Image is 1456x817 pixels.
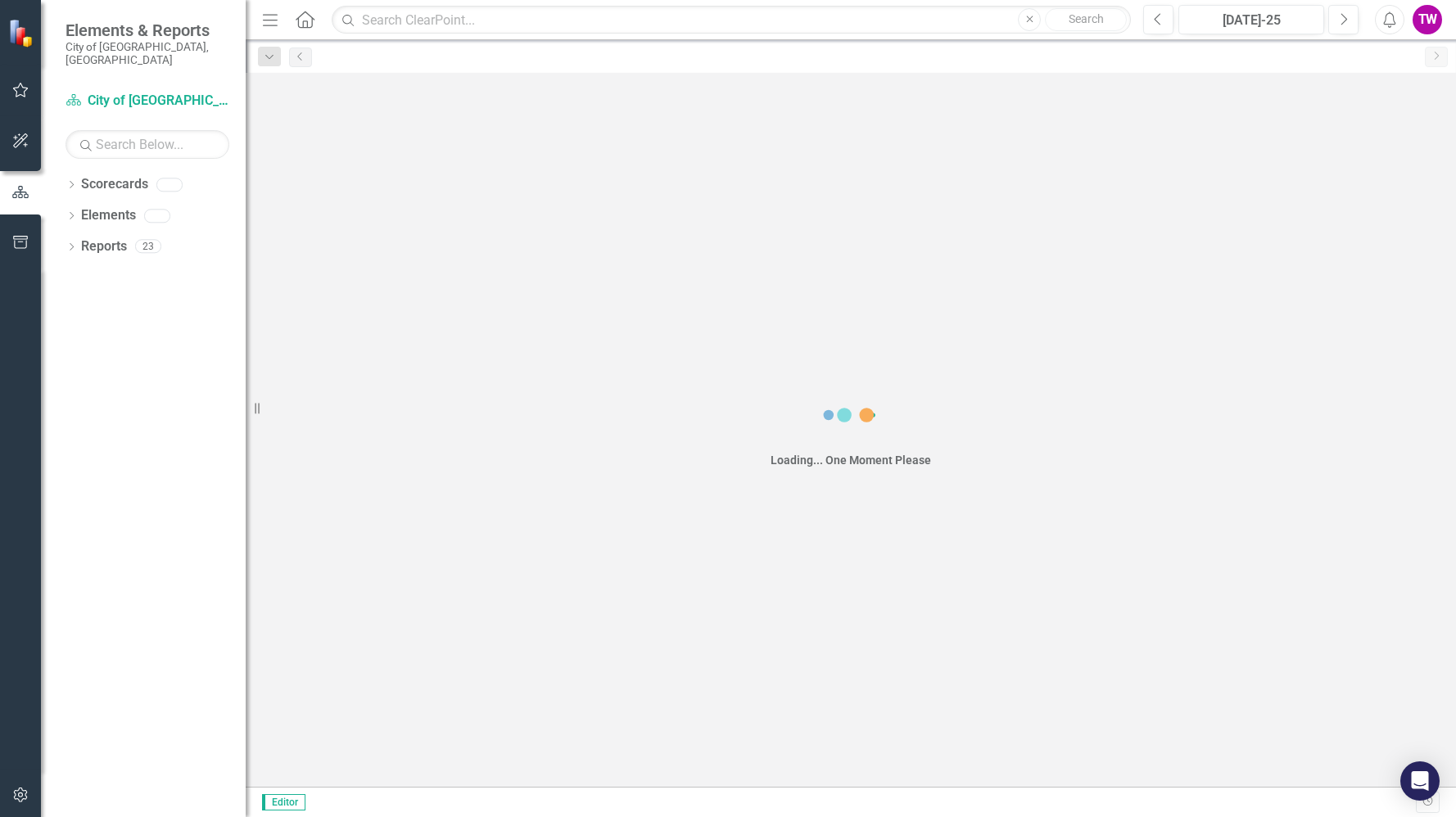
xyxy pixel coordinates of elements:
a: Elements [81,206,136,225]
button: TW [1413,5,1442,34]
small: City of [GEOGRAPHIC_DATA], [GEOGRAPHIC_DATA] [66,40,229,67]
input: Search Below... [66,130,229,159]
a: City of [GEOGRAPHIC_DATA], [GEOGRAPHIC_DATA] [66,92,229,111]
a: Scorecards [81,175,148,194]
img: ClearPoint Strategy [8,19,37,47]
input: Search ClearPoint... [332,6,1131,34]
button: Search [1045,8,1127,31]
div: Loading... One Moment Please [771,452,931,468]
div: Open Intercom Messenger [1400,761,1440,801]
button: [DATE]-25 [1178,5,1324,34]
span: Elements & Reports [66,20,229,40]
a: Reports [81,237,127,256]
div: 23 [135,240,161,254]
div: [DATE]-25 [1184,11,1318,30]
span: Editor [262,794,305,810]
span: Search [1069,12,1104,25]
